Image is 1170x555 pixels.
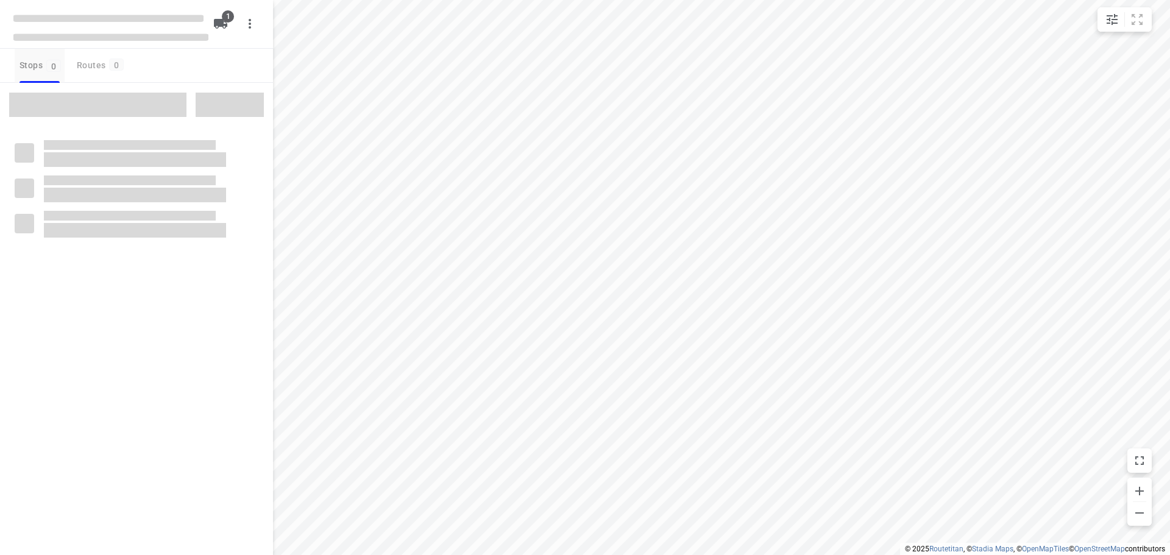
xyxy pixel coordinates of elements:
div: small contained button group [1097,7,1152,32]
a: Stadia Maps [972,545,1013,553]
li: © 2025 , © , © © contributors [905,545,1165,553]
a: OpenMapTiles [1022,545,1069,553]
a: OpenStreetMap [1074,545,1125,553]
a: Routetitan [929,545,963,553]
